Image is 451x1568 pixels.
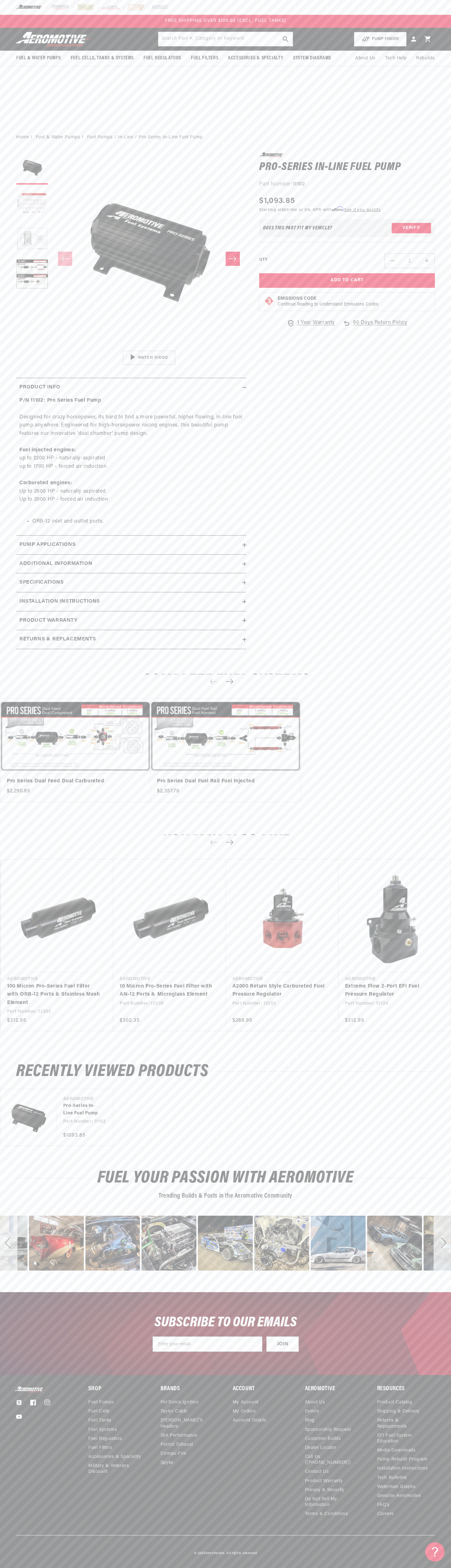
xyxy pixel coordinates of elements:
[226,1552,257,1555] small: All rights reserved
[305,1425,351,1434] a: Sponsorship Request
[223,51,288,66] summary: Accessories & Specialty
[305,1434,341,1443] a: Customer Builds
[16,188,48,220] button: Load image 2 in gallery view
[161,1449,186,1458] a: Compu-Fire
[194,1552,225,1555] small: © 2025 .
[305,1467,329,1476] a: Contact Us
[377,1473,407,1483] a: Tech Bulletins
[16,378,246,397] summary: Product Info
[165,18,286,23] span: FREE SHIPPING OVER $109.00 (EXCL. FUEL TANKS)
[223,835,237,849] button: Next slide
[198,1216,253,1271] div: image number 23
[206,1552,224,1555] a: Aeromotive
[19,598,100,606] h2: Installation Instructions
[19,541,75,549] h2: Pump Applications
[305,1416,315,1425] a: Blog
[293,55,331,62] span: System Diagrams
[161,1431,198,1440] a: JBA Performance
[305,1400,325,1407] a: About Us
[19,578,64,587] h2: Specifications
[278,296,317,301] strong: Emissions Code
[14,32,94,47] img: Aeromotive
[29,1216,84,1271] div: Photo from a Shopper
[305,1452,358,1467] a: Call Us ([PHONE_NUMBER])
[345,982,438,999] a: Extreme Flow 2-Port EFI Fuel Pressure Regulator
[377,1501,390,1510] a: FAQ’s
[158,32,293,46] input: Search by Part Number, Category or Keyword
[259,180,435,189] div: Part Number:
[259,207,381,213] p: Starting at /mo or 0% APR with .
[343,319,407,334] a: 90 Days Return Policy
[367,1216,422,1271] div: image number 26
[16,834,435,849] h2: You may also like
[16,611,246,630] summary: Product warranty
[16,152,246,365] media-gallery: Gallery Viewer
[19,447,76,453] strong: Fuel injected engines:
[254,1216,309,1271] div: image number 24
[7,982,100,1007] a: 100 Micron Pro-Series Fuel Filter with ORB-12 Ports & Stainless Mesh Element
[305,1486,345,1495] a: Privacy & Security
[19,617,78,625] h2: Product warranty
[350,51,380,66] a: About Us
[411,51,440,66] summary: Rebuilds
[16,573,246,592] summary: Specifications
[85,1216,140,1271] div: image number 21
[161,1440,193,1449] a: Patriot Exhaust
[311,1216,366,1271] div: image number 25
[88,1400,114,1407] a: Fuel Pumps
[305,1495,358,1510] a: Do Not Sell My Information
[278,296,378,307] button: Emissions CodeContinue Reading to Understand Emissions Codes
[259,273,435,288] button: Add to Cart
[385,55,407,62] span: Tech Help
[16,555,246,573] summary: Additional information
[71,55,134,62] span: Fuel Cells, Tanks & Systems
[223,674,237,689] button: Next slide
[87,134,113,141] a: Fuel Pumps
[58,252,72,266] button: Slide left
[157,777,288,786] a: Pro Series Dual Fuel Rail Fuel Injected
[207,674,221,689] button: Previous slide
[434,1216,451,1271] div: Next
[16,674,435,689] h2: Complete Fuel Systems
[228,55,283,62] span: Accessories & Specialty
[279,32,293,46] button: search button
[19,560,92,568] h2: Additional information
[88,1452,141,1462] a: Accessories & Speciality
[392,223,431,233] button: Verify
[66,51,139,66] summary: Fuel Cells, Tanks & Systems
[233,1407,256,1416] a: My Orders
[16,259,48,291] button: Load image 4 in gallery view
[88,1443,112,1452] a: Fuel Filters
[355,56,376,61] span: About Us
[16,55,61,62] span: Fuel & Water Pumps
[7,777,138,786] a: Pro Series Dual Feed Dual Carbureted
[377,1510,394,1519] a: Careers
[19,383,60,392] h2: Product Info
[88,1462,146,1476] a: Military & Veterans Discount
[377,1455,428,1464] a: Pump Rebuild Program
[29,1216,84,1271] div: image number 20
[305,1510,348,1519] a: Terms & Conditions
[139,134,203,141] li: Pro-Series In-Line Fuel Pump
[377,1400,412,1407] a: Product Catalog
[377,1431,430,1446] a: EFI Fuel System Education
[16,223,48,256] button: Load image 3 in gallery view
[377,1446,416,1455] a: Media Downloads
[186,51,223,66] summary: Fuel Filters
[63,1102,100,1117] a: Pro-Series In-Line Fuel Pump
[161,1416,213,1431] a: [PERSON_NAME]’s Headers
[377,1492,421,1501] a: Genuine Aeromotive
[305,1443,337,1452] a: Dealer Locator
[16,134,29,141] a: Home
[16,1064,435,1079] h2: Recently Viewed Products
[282,208,289,212] span: $69
[161,1400,199,1407] a: PerTronix Ignition
[278,302,378,307] p: Continue Reading to Understand Emissions Codes
[19,397,243,512] p: Designed for crazy horsepower, its hard to find a more powerful, higher flowing, in-line fuel pum...
[416,55,435,62] span: Rebuilds
[88,1434,122,1443] a: Fuel Regulators
[88,1425,117,1434] a: Fuel Systems
[293,182,305,187] strong: 11102
[377,1464,428,1473] a: Installation Instructions
[344,208,381,212] a: See if you qualify - Learn more about Affirm Financing (opens in modal)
